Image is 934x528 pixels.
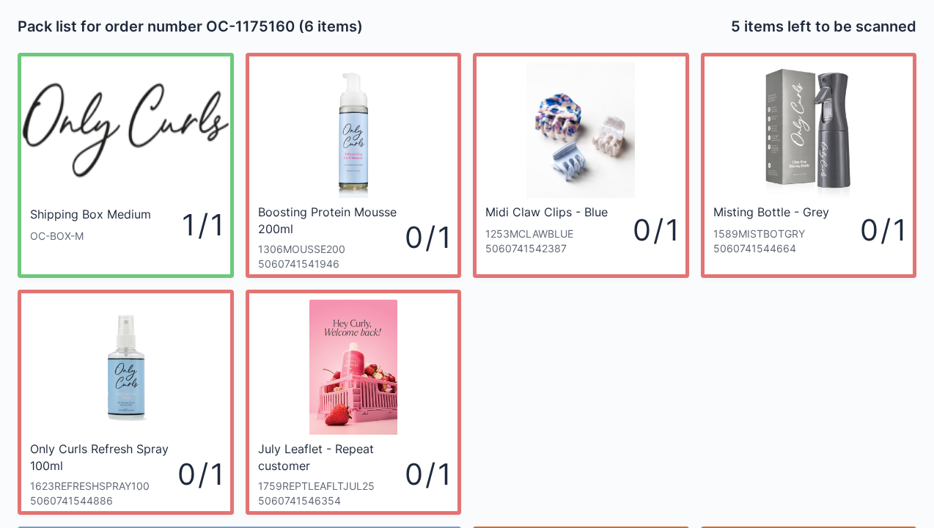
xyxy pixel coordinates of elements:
div: 1759REPTLEAFLTJUL25 [258,479,405,494]
img: Only_Curls_Volumising_Curl_Mousse_Product_Image_White_Background_1_1200x.jpg [285,62,421,198]
div: July Leaflet - Repeat customer [258,441,402,473]
a: Midi Claw Clips - Blue1253MCLAWBLUE50607415423870 / 1 [473,53,689,278]
a: July Leaflet - Repeat customer1759REPTLEAFLTJUL2550607415463540 / 1 [246,290,462,515]
div: 5060741544664 [713,241,833,256]
img: oc_200x.webp [21,62,230,198]
img: Screenshot-87.png [309,299,397,435]
div: 1623REFRESHSPRAY100 [30,479,177,494]
img: MistingBottlew_Box-Grey_1200x.jpg [740,62,876,198]
div: 5060741542387 [485,241,611,256]
div: 5060741541946 [258,257,405,271]
a: Boosting Protein Mousse 200ml1306MOUSSE20050607415419460 / 1 [246,53,462,278]
div: 1 / 1 [155,204,221,246]
a: Misting Bottle - Grey1589MISTBOTGRY50607415446640 / 1 [701,53,917,278]
a: Only Curls Refresh Spray 100ml1623REFRESHSPRAY10050607415448860 / 1 [18,290,234,515]
div: 1306MOUSSE200 [258,242,405,257]
div: OC-BOX-M [30,229,155,243]
a: Shipping Box MediumOC-BOX-M1 / 1 [18,53,234,278]
div: 0 / 1 [611,209,677,251]
div: Only Curls Refresh Spray 100ml [30,441,174,473]
div: Shipping Box Medium [30,206,151,223]
h2: 5 items left to be scanned [731,16,916,37]
div: 5060741546354 [258,494,405,508]
div: Midi Claw Clips - Blue [485,204,608,221]
div: 1253MCLAWBLUE [485,227,611,241]
h2: Pack list for order number OC-1175160 (6 items) [18,16,461,37]
img: Refresh_Spray_-_100ml_1200x.jpg [58,299,194,435]
div: 5060741544886 [30,494,177,508]
div: 0 / 1 [405,216,449,258]
div: Boosting Protein Mousse 200ml [258,204,402,236]
img: OnlyCurlsClawClipsBlueSpeckle4_1200x.jpg [526,62,635,198]
div: Misting Bottle - Grey [713,204,829,221]
div: 0 / 1 [177,453,221,495]
div: 0 / 1 [405,453,449,495]
div: 0 / 1 [833,209,905,251]
div: 1589MISTBOTGRY [713,227,833,241]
